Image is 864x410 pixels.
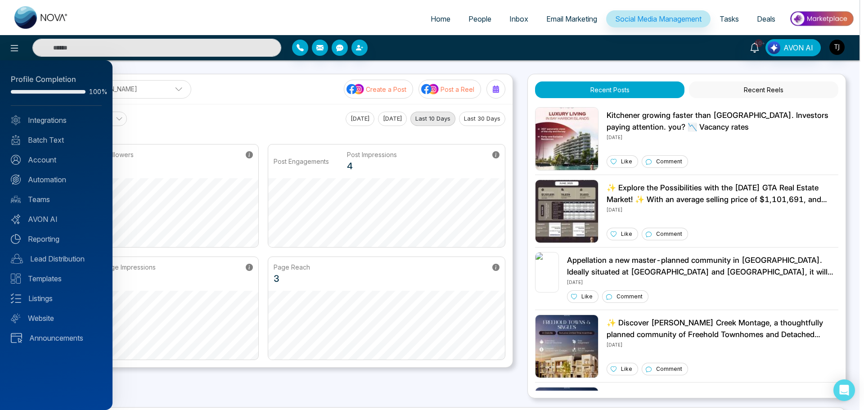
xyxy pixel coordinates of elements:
img: Lead-dist.svg [11,254,23,264]
img: announcements.svg [11,333,22,343]
a: Lead Distribution [11,253,102,264]
img: Reporting.svg [11,234,21,244]
a: Website [11,313,102,324]
a: Automation [11,174,102,185]
img: Automation.svg [11,175,21,185]
a: Integrations [11,115,102,126]
a: Reporting [11,234,102,244]
img: batch_text_white.png [11,135,21,145]
img: Website.svg [11,313,21,323]
div: Open Intercom Messenger [833,379,855,401]
a: AVON AI [11,214,102,225]
img: Account.svg [11,155,21,165]
img: Listings.svg [11,293,21,303]
img: Templates.svg [11,274,21,284]
a: Listings [11,293,102,304]
span: 100% [89,89,102,95]
div: Profile Completion [11,74,102,86]
a: Teams [11,194,102,205]
a: Templates [11,273,102,284]
a: Account [11,154,102,165]
a: Announcements [11,333,102,343]
img: Integrated.svg [11,115,21,125]
img: Avon-AI.svg [11,214,21,224]
a: Batch Text [11,135,102,145]
img: team.svg [11,194,21,204]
